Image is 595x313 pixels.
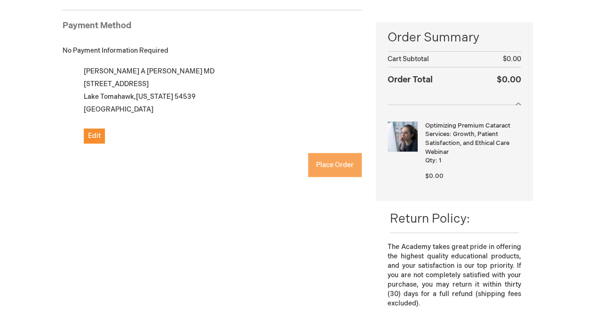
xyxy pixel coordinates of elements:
th: Cart Subtotal [388,52,476,67]
span: No Payment Information Required [63,47,168,55]
div: [PERSON_NAME] A [PERSON_NAME] MD [STREET_ADDRESS] Lake Tomahawk , 54539 [GEOGRAPHIC_DATA] [73,65,362,144]
span: Qty [425,157,436,164]
span: Return Policy: [390,212,470,226]
p: The Academy takes great pride in offering the highest quality educational products, and your sati... [388,242,521,308]
div: Payment Method [63,20,362,37]
span: Place Order [316,161,354,169]
button: Place Order [308,153,362,177]
img: Optimizing Premium Cataract Services: Growth, Patient Satisfaction, and Ethical Care Webinar [388,121,418,152]
span: 1 [439,157,441,164]
strong: Optimizing Premium Cataract Services: Growth, Patient Satisfaction, and Ethical Care Webinar [425,121,518,156]
button: Edit [84,128,105,144]
span: $0.00 [425,172,444,180]
iframe: reCAPTCHA [63,164,206,201]
span: [US_STATE] [136,93,173,101]
span: $0.00 [503,55,521,63]
span: Edit [88,132,101,140]
span: Order Summary [388,29,521,51]
span: $0.00 [497,75,521,85]
strong: Order Total [388,72,433,86]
